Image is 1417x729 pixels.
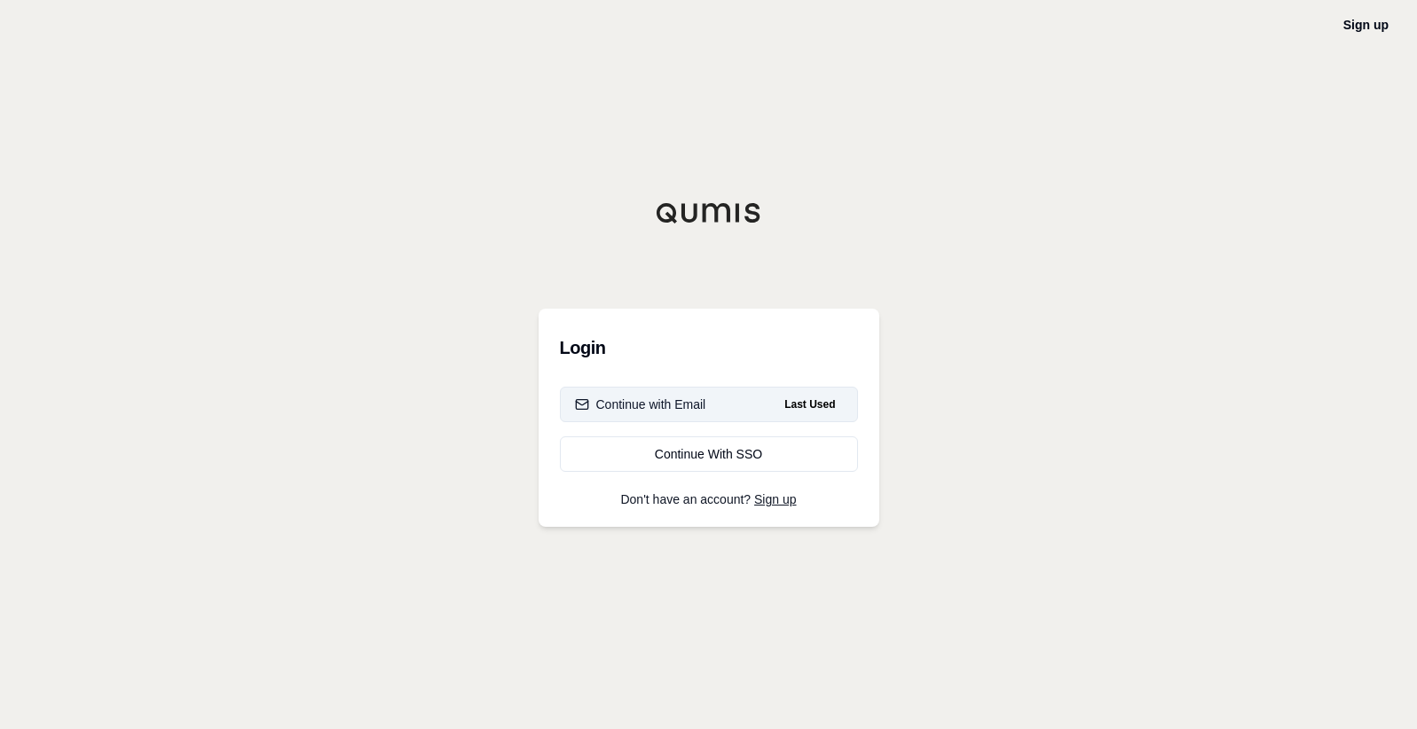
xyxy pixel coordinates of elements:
[560,493,858,506] p: Don't have an account?
[777,394,842,415] span: Last Used
[754,492,796,506] a: Sign up
[560,387,858,422] button: Continue with EmailLast Used
[1343,18,1389,32] a: Sign up
[656,202,762,223] img: Qumis
[575,396,706,413] div: Continue with Email
[560,330,858,365] h3: Login
[560,436,858,472] a: Continue With SSO
[575,445,843,463] div: Continue With SSO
